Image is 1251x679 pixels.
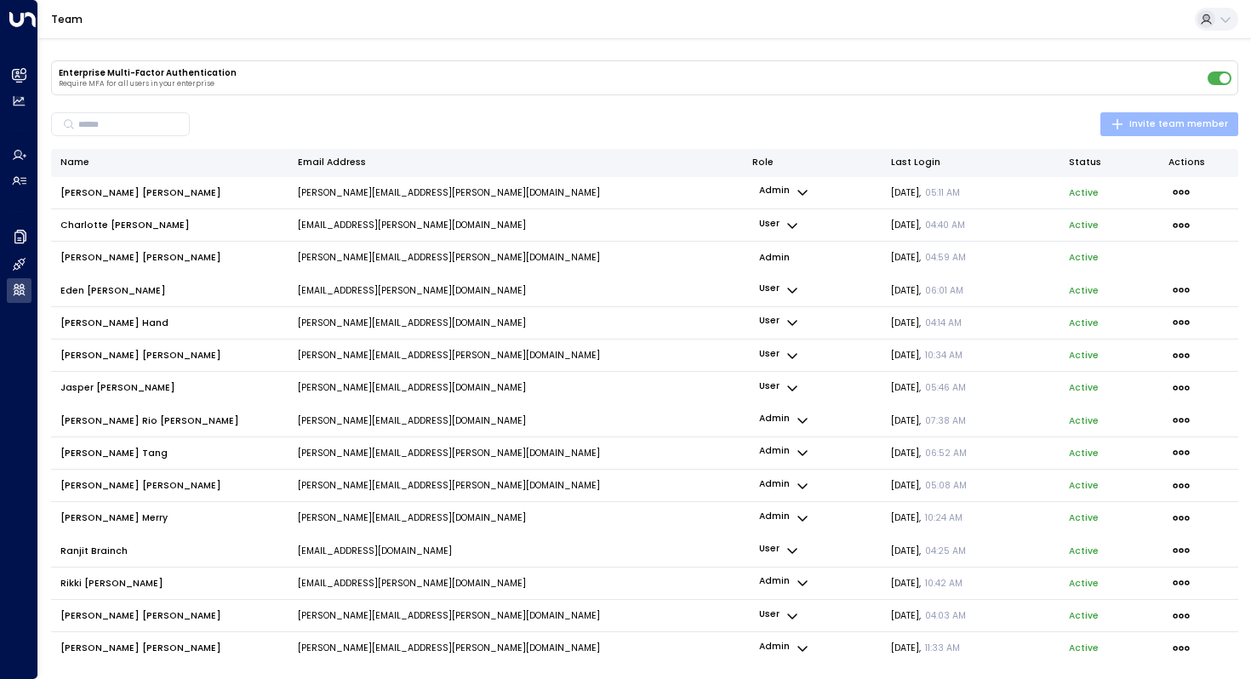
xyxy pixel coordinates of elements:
span: 06:52 AM [925,447,967,459]
p: [PERSON_NAME][EMAIL_ADDRESS][PERSON_NAME][DOMAIN_NAME] [298,447,600,459]
span: [DATE] , [891,511,963,524]
span: [DATE] , [891,186,960,199]
div: Last Login [891,155,940,170]
p: [PERSON_NAME][EMAIL_ADDRESS][PERSON_NAME][DOMAIN_NAME] [298,349,600,362]
p: active [1069,479,1099,492]
p: active [1069,186,1099,199]
button: admin [752,573,816,594]
p: [PERSON_NAME][EMAIL_ADDRESS][DOMAIN_NAME] [298,317,526,329]
span: Rikki [PERSON_NAME] [60,577,163,590]
div: Name [60,155,89,170]
div: Actions [1168,155,1230,170]
span: [DATE] , [891,381,966,394]
p: active [1069,317,1099,329]
span: [DATE] , [891,251,966,264]
p: active [1069,577,1099,590]
p: active [1069,511,1099,524]
span: 07:38 AM [925,414,966,427]
span: Charlotte [PERSON_NAME] [60,219,190,231]
p: active [1069,349,1099,362]
p: active [1069,642,1099,654]
span: [DATE] , [891,577,963,590]
button: admin [752,507,816,528]
p: active [1069,381,1099,394]
button: user [752,214,806,236]
div: Last Login [891,155,1051,170]
span: [DATE] , [891,284,963,297]
p: [PERSON_NAME][EMAIL_ADDRESS][DOMAIN_NAME] [298,414,526,427]
button: user [752,605,806,626]
h3: Enterprise Multi-Factor Authentication [59,68,1202,78]
span: 04:25 AM [925,545,966,557]
p: active [1069,284,1099,297]
span: [DATE] , [891,609,966,622]
p: [PERSON_NAME][EMAIL_ADDRESS][PERSON_NAME][DOMAIN_NAME] [298,186,600,199]
span: [DATE] , [891,219,965,231]
span: 04:59 AM [925,251,966,264]
span: [PERSON_NAME] [PERSON_NAME] [60,186,221,199]
span: [PERSON_NAME] Merry [60,511,168,524]
p: [PERSON_NAME][EMAIL_ADDRESS][PERSON_NAME][DOMAIN_NAME] [298,642,600,654]
span: [PERSON_NAME] Rio [PERSON_NAME] [60,414,239,427]
p: active [1069,414,1099,427]
button: Invite team member [1100,112,1238,136]
p: Require MFA for all users in your enterprise [59,79,1202,88]
button: admin [752,475,816,496]
div: Email Address [298,155,366,170]
span: Ranjit Brainch [60,545,128,557]
span: Jasper [PERSON_NAME] [60,381,175,394]
span: [PERSON_NAME] Hand [60,317,169,329]
p: [EMAIL_ADDRESS][PERSON_NAME][DOMAIN_NAME] [298,284,526,297]
div: Role [752,155,873,170]
p: active [1069,545,1099,557]
button: user [752,345,806,366]
span: [DATE] , [891,414,966,427]
p: user [752,540,806,562]
p: [PERSON_NAME][EMAIL_ADDRESS][PERSON_NAME][DOMAIN_NAME] [298,609,600,622]
span: 05:08 AM [925,479,967,492]
span: 05:46 AM [925,381,966,394]
p: active [1069,447,1099,459]
span: 11:33 AM [925,642,960,654]
button: user [752,280,806,301]
span: [DATE] , [891,317,962,329]
p: active [1069,609,1099,622]
span: [DATE] , [891,349,963,362]
button: user [752,377,806,398]
span: Invite team member [1111,117,1228,132]
button: admin [752,182,816,203]
span: [DATE] , [891,545,966,557]
span: 10:24 AM [925,511,963,524]
button: admin [752,410,816,431]
p: [PERSON_NAME][EMAIL_ADDRESS][PERSON_NAME][DOMAIN_NAME] [298,479,600,492]
span: 10:34 AM [925,349,963,362]
span: [DATE] , [891,479,967,492]
p: admin [752,248,796,268]
p: [EMAIL_ADDRESS][PERSON_NAME][DOMAIN_NAME] [298,219,526,231]
span: [DATE] , [891,642,960,654]
span: Eden [PERSON_NAME] [60,284,166,297]
p: [EMAIL_ADDRESS][DOMAIN_NAME] [298,545,452,557]
span: 10:42 AM [925,577,963,590]
p: [PERSON_NAME][EMAIL_ADDRESS][DOMAIN_NAME] [298,381,526,394]
button: user [752,312,806,334]
p: active [1069,251,1099,264]
span: 04:40 AM [925,219,965,231]
span: [PERSON_NAME] [PERSON_NAME] [60,251,221,264]
span: [PERSON_NAME] [PERSON_NAME] [60,349,221,362]
a: Team [51,12,83,26]
button: admin [752,442,816,464]
p: active [1069,219,1099,231]
span: 05:11 AM [925,186,960,199]
div: Email Address [298,155,735,170]
button: admin [752,637,816,659]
